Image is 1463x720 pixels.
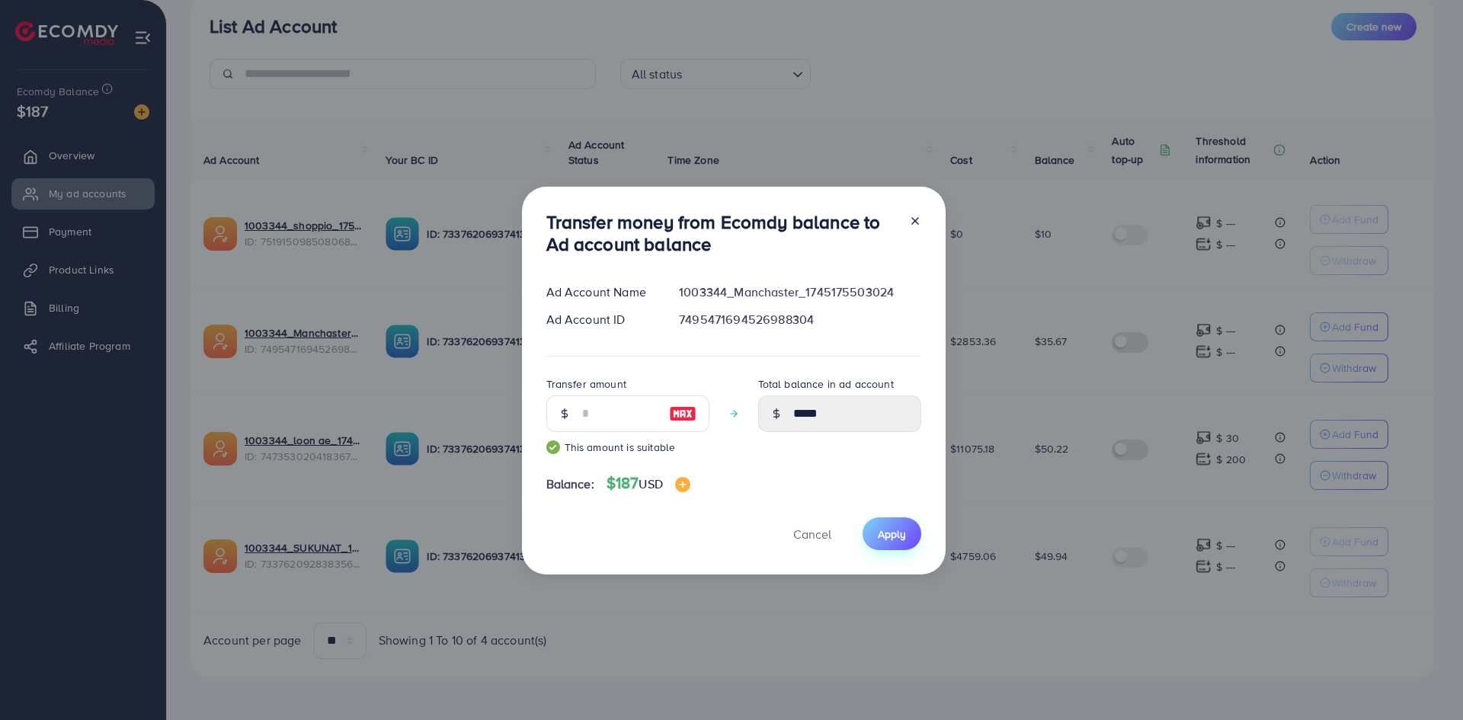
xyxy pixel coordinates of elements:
[675,477,690,492] img: image
[758,376,894,392] label: Total balance in ad account
[534,283,667,301] div: Ad Account Name
[1398,651,1452,709] iframe: Chat
[534,311,667,328] div: Ad Account ID
[639,475,662,492] span: USD
[546,475,594,493] span: Balance:
[667,283,933,301] div: 1003344_Manchaster_1745175503024
[546,440,560,454] img: guide
[774,517,850,550] button: Cancel
[546,376,626,392] label: Transfer amount
[863,517,921,550] button: Apply
[546,211,897,255] h3: Transfer money from Ecomdy balance to Ad account balance
[546,440,709,455] small: This amount is suitable
[669,405,696,423] img: image
[667,311,933,328] div: 7495471694526988304
[793,526,831,542] span: Cancel
[607,474,690,493] h4: $187
[878,526,906,542] span: Apply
